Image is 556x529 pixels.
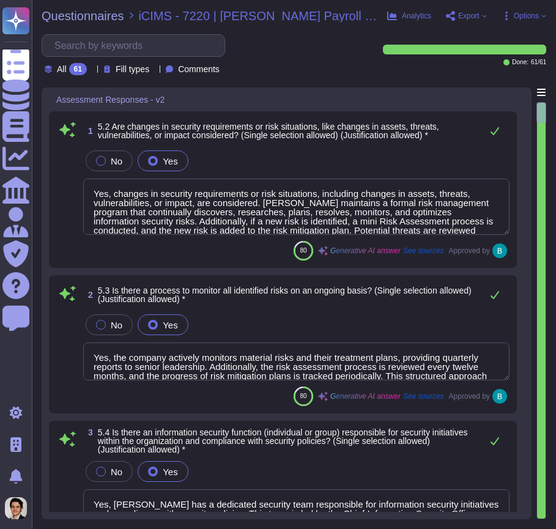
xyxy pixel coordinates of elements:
span: 1 [83,127,93,135]
button: user [2,495,35,522]
span: 5.2 Are changes in security requirements or risk situations, like changes in assets, threats, vul... [98,122,439,140]
input: Search by keywords [48,35,224,56]
span: Done: [512,59,528,65]
span: Approved by [449,393,490,400]
span: Export [458,12,480,20]
span: 5.4 Is there an information security function (individual or group) responsible for security init... [98,427,468,454]
span: Options [514,12,539,20]
img: user [492,389,507,404]
span: No [111,156,122,166]
span: 5.3 Is there a process to monitor all identified risks on an ongoing basis? (Single selection all... [98,286,472,304]
span: No [111,467,122,477]
span: 61 / 61 [531,59,546,65]
span: See sources [403,393,444,400]
img: user [5,497,27,519]
span: 80 [300,393,306,399]
span: Generative AI answer [330,247,401,254]
img: user [492,243,507,258]
span: 2 [83,290,93,299]
textarea: Yes, changes in security requirements or risk situations, including changes in assets, threats, v... [83,179,510,235]
span: Comments [178,65,220,73]
span: All [57,65,67,73]
span: 3 [83,428,93,437]
span: Questionnaires [42,10,124,22]
button: Analytics [387,11,431,21]
textarea: Yes, the company actively monitors material risks and their treatment plans, providing quarterly ... [83,342,510,380]
span: iCIMS - 7220 | [PERSON_NAME] Payroll USA LLC 1000714.0 Vendor Risk Questionnaire [138,10,377,22]
span: Approved by [449,247,490,254]
span: 80 [300,247,306,254]
span: Yes [163,467,177,477]
span: No [111,320,122,330]
span: See sources [403,247,444,254]
span: Fill types [116,65,149,73]
span: Yes [163,156,177,166]
span: Generative AI answer [330,393,401,400]
span: Yes [163,320,177,330]
span: Analytics [402,12,431,20]
div: 61 [69,63,87,75]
